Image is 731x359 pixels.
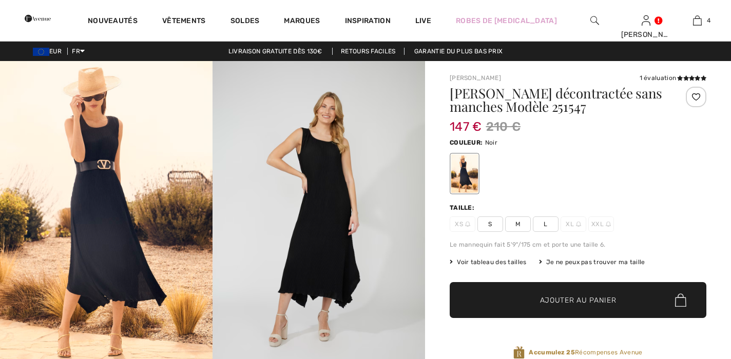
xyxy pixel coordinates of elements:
[561,216,586,232] span: XL
[540,295,617,306] span: Ajouter au panier
[450,139,483,146] span: Couleur:
[642,15,650,25] a: Se connecter
[450,282,706,318] button: Ajouter au panier
[450,240,706,249] div: Le mannequin fait 5'9"/175 cm et porte une taille 6.
[25,8,51,29] img: 1ère Avenue
[486,117,521,136] span: 210 €
[456,15,557,26] a: Robes de [MEDICAL_DATA]
[606,222,611,227] img: ring-m.svg
[533,216,559,232] span: L
[450,74,501,82] a: [PERSON_NAME]
[642,14,650,27] img: Mes infos
[529,348,642,357] span: Récompenses Avenue
[162,16,206,27] a: Vêtements
[451,154,478,193] div: Noir
[576,222,581,227] img: ring-m.svg
[415,15,431,26] a: Live
[450,257,527,267] span: Voir tableau des tailles
[33,48,66,55] span: EUR
[465,222,470,227] img: ring-m.svg
[672,14,722,27] a: 4
[88,16,138,27] a: Nouveautés
[588,216,614,232] span: XXL
[450,109,482,134] span: 147 €
[220,48,331,55] a: Livraison gratuite dès 130€
[33,48,49,56] img: Euro
[539,257,645,267] div: Je ne peux pas trouver ma taille
[640,73,706,83] div: 1 évaluation
[406,48,511,55] a: Garantie du plus bas prix
[345,16,391,27] span: Inspiration
[505,216,531,232] span: M
[485,139,497,146] span: Noir
[284,16,320,27] a: Marques
[450,216,475,232] span: XS
[477,216,503,232] span: S
[230,16,260,27] a: Soldes
[450,203,476,212] div: Taille:
[529,349,575,356] strong: Accumulez 25
[450,87,664,113] h1: [PERSON_NAME] décontractée sans manches Modèle 251547
[707,16,710,25] span: 4
[621,29,671,40] div: [PERSON_NAME]
[332,48,405,55] a: Retours faciles
[693,14,702,27] img: Mon panier
[72,48,85,55] span: FR
[590,14,599,27] img: recherche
